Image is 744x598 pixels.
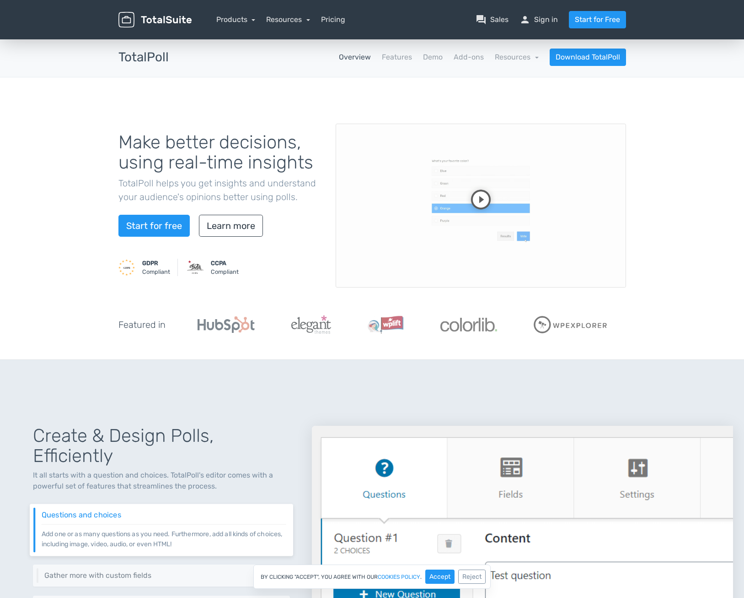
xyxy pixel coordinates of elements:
[142,259,170,276] small: Compliant
[440,318,497,332] img: Colorlib
[476,14,487,25] span: question_answer
[198,316,255,333] img: Hubspot
[42,524,286,549] p: Add one or as many questions as you need. Furthermore, add all kinds of choices, including image,...
[569,11,626,28] a: Start for Free
[211,260,226,266] strong: CCPA
[423,52,443,63] a: Demo
[368,315,404,334] img: WPLift
[519,14,558,25] a: personSign in
[458,570,486,584] button: Reject
[550,49,626,66] a: Download TotalPoll
[382,52,412,63] a: Features
[291,315,331,334] img: ElegantThemes
[142,260,158,266] strong: GDPR
[519,14,530,25] span: person
[216,15,256,24] a: Products
[118,50,169,65] h3: TotalPoll
[266,15,310,24] a: Resources
[118,320,166,330] h5: Featured in
[118,259,135,276] img: GDPR
[476,14,508,25] a: question_answerSales
[454,52,484,63] a: Add-ons
[425,570,455,584] button: Accept
[199,215,263,237] a: Learn more
[211,259,239,276] small: Compliant
[33,470,290,492] p: It all starts with a question and choices. TotalPoll's editor comes with a powerful set of featur...
[33,426,290,466] h1: Create & Design Polls, Efficiently
[339,52,371,63] a: Overview
[118,132,322,173] h1: Make better decisions, using real-time insights
[321,14,345,25] a: Pricing
[42,511,286,519] h6: Questions and choices
[118,12,192,28] img: TotalSuite for WordPress
[118,215,190,237] a: Start for free
[118,176,322,204] p: TotalPoll helps you get insights and understand your audience's opinions better using polls.
[534,316,608,333] img: WPExplorer
[253,565,491,589] div: By clicking "Accept", you agree with our .
[378,574,420,580] a: cookies policy
[187,259,203,276] img: CCPA
[495,53,539,61] a: Resources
